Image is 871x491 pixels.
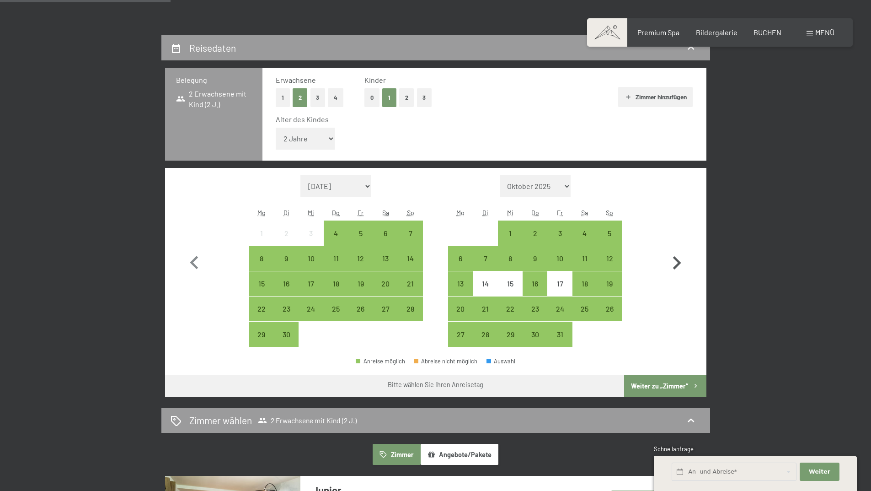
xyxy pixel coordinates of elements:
[373,246,398,271] div: Sat Sep 13 2025
[398,271,422,296] div: Sun Sep 21 2025
[249,271,274,296] div: Anreise möglich
[176,75,251,85] h3: Belegung
[299,246,323,271] div: Anreise möglich
[449,305,472,328] div: 20
[399,230,422,253] div: 7
[274,221,299,245] div: Tue Sep 02 2025
[388,380,483,389] div: Bitte wählen Sie Ihren Anreisetag
[250,230,273,253] div: 1
[176,89,251,109] span: 2 Erwachsene mit Kind (2 J.)
[809,468,830,476] span: Weiter
[274,271,299,296] div: Tue Sep 16 2025
[572,246,597,271] div: Anreise möglich
[324,246,348,271] div: Anreise möglich
[398,221,422,245] div: Sun Sep 07 2025
[753,28,781,37] a: BUCHEN
[414,358,478,364] div: Abreise nicht möglich
[523,271,547,296] div: Anreise möglich
[498,271,523,296] div: Wed Oct 15 2025
[349,230,372,253] div: 5
[573,280,596,303] div: 18
[374,255,397,278] div: 13
[325,280,347,303] div: 18
[548,280,571,303] div: 17
[597,246,622,271] div: Sun Oct 12 2025
[448,297,473,321] div: Mon Oct 20 2025
[498,221,523,245] div: Anreise möglich
[597,297,622,321] div: Sun Oct 26 2025
[299,255,322,278] div: 10
[398,271,422,296] div: Anreise möglich
[618,87,693,107] button: Zimmer hinzufügen
[274,246,299,271] div: Anreise möglich
[374,305,397,328] div: 27
[548,331,571,354] div: 31
[299,271,323,296] div: Wed Sep 17 2025
[572,246,597,271] div: Sat Oct 11 2025
[499,230,522,253] div: 1
[597,221,622,245] div: Sun Oct 05 2025
[324,246,348,271] div: Thu Sep 11 2025
[606,209,613,216] abbr: Sonntag
[547,246,572,271] div: Fri Oct 10 2025
[637,28,679,37] a: Premium Spa
[274,221,299,245] div: Anreise nicht möglich
[547,246,572,271] div: Anreise möglich
[523,221,547,245] div: Thu Oct 02 2025
[349,280,372,303] div: 19
[364,88,379,107] button: 0
[328,88,343,107] button: 4
[348,271,373,296] div: Fri Sep 19 2025
[597,221,622,245] div: Anreise möglich
[523,246,547,271] div: Anreise möglich
[448,322,473,346] div: Mon Oct 27 2025
[473,322,498,346] div: Tue Oct 28 2025
[276,88,290,107] button: 1
[498,246,523,271] div: Anreise möglich
[598,280,621,303] div: 19
[547,271,572,296] div: Fri Oct 17 2025
[524,230,546,253] div: 2
[474,255,497,278] div: 7
[597,246,622,271] div: Anreise möglich
[523,297,547,321] div: Thu Oct 23 2025
[249,322,274,346] div: Anreise möglich
[299,297,323,321] div: Wed Sep 24 2025
[373,271,398,296] div: Anreise möglich
[624,375,706,397] button: Weiter zu „Zimmer“
[276,76,316,84] span: Erwachsene
[275,280,298,303] div: 16
[572,271,597,296] div: Anreise möglich
[299,271,323,296] div: Anreise möglich
[324,221,348,245] div: Thu Sep 04 2025
[474,280,497,303] div: 14
[274,322,299,346] div: Tue Sep 30 2025
[373,297,398,321] div: Sat Sep 27 2025
[373,221,398,245] div: Sat Sep 06 2025
[348,246,373,271] div: Fri Sep 12 2025
[597,271,622,296] div: Sun Oct 19 2025
[382,88,396,107] button: 1
[250,255,273,278] div: 8
[275,230,298,253] div: 2
[356,358,405,364] div: Anreise möglich
[250,331,273,354] div: 29
[181,175,208,347] button: Vorheriger Monat
[257,209,266,216] abbr: Montag
[448,246,473,271] div: Mon Oct 06 2025
[498,322,523,346] div: Wed Oct 29 2025
[324,271,348,296] div: Anreise möglich
[382,209,389,216] abbr: Samstag
[473,297,498,321] div: Tue Oct 21 2025
[499,331,522,354] div: 29
[524,331,546,354] div: 30
[597,297,622,321] div: Anreise möglich
[374,230,397,253] div: 6
[547,271,572,296] div: Anreise nicht möglich
[498,322,523,346] div: Anreise möglich
[274,271,299,296] div: Anreise möglich
[581,209,588,216] abbr: Samstag
[474,305,497,328] div: 21
[547,297,572,321] div: Fri Oct 24 2025
[364,76,386,84] span: Kinder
